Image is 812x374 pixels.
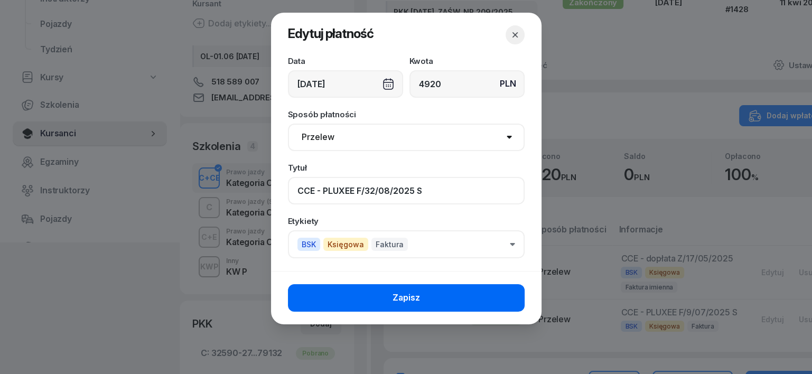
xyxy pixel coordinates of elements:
button: Zapisz [288,284,525,312]
input: 0 [409,70,525,98]
span: BSK [297,238,320,251]
button: BSKKsięgowaFaktura [288,230,525,258]
span: Zapisz [393,291,420,305]
span: Edytuj płatność [288,26,374,41]
span: Księgowa [323,238,368,251]
input: Np. zaliczka, pierwsza rata... [288,177,525,204]
span: Faktura [371,238,408,251]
